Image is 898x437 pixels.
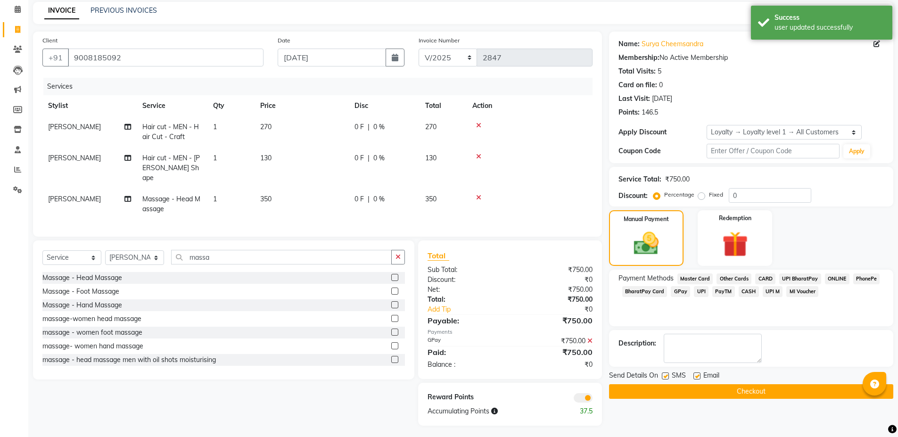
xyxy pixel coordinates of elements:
[510,315,600,326] div: ₹750.00
[42,341,143,351] div: massage- women hand massage
[843,144,870,158] button: Apply
[368,194,370,204] span: |
[425,195,437,203] span: 350
[425,123,437,131] span: 270
[555,406,600,416] div: 37.5
[618,127,707,137] div: Apply Discount
[420,95,467,116] th: Total
[618,338,656,348] div: Description:
[420,305,525,314] a: Add Tip
[709,190,723,199] label: Fixed
[354,194,364,204] span: 0 F
[425,154,437,162] span: 130
[368,122,370,132] span: |
[43,78,600,95] div: Services
[510,295,600,305] div: ₹750.00
[618,146,707,156] div: Coupon Code
[707,144,840,158] input: Enter Offer / Coupon Code
[659,80,663,90] div: 0
[260,123,272,131] span: 270
[428,251,449,261] span: Total
[420,265,510,275] div: Sub Total:
[420,275,510,285] div: Discount:
[42,287,119,297] div: Massage - Foot Massage
[419,36,460,45] label: Invoice Number
[618,191,648,201] div: Discount:
[618,53,659,63] div: Membership:
[510,275,600,285] div: ₹0
[213,123,217,131] span: 1
[825,273,849,284] span: ONLINE
[373,153,385,163] span: 0 %
[714,228,756,260] img: _gift.svg
[354,122,364,132] span: 0 F
[618,273,674,283] span: Payment Methods
[42,328,142,338] div: massage - women foot massage
[652,94,672,104] div: [DATE]
[213,195,217,203] span: 1
[42,36,58,45] label: Client
[42,300,122,310] div: Massage - Hand Massage
[618,94,650,104] div: Last Visit:
[618,53,884,63] div: No Active Membership
[467,95,593,116] th: Action
[42,355,216,365] div: massage - head massage men with oil shots moisturising
[525,305,600,314] div: ₹0
[48,195,101,203] span: [PERSON_NAME]
[278,36,290,45] label: Date
[420,392,510,403] div: Reward Points
[420,346,510,358] div: Paid:
[774,23,885,33] div: user updated successfully
[91,6,157,15] a: PREVIOUS INVOICES
[142,154,200,182] span: Hair cut - MEN - [PERSON_NAME] Shape
[420,285,510,295] div: Net:
[719,214,751,223] label: Redemption
[779,273,821,284] span: UPI BharatPay
[618,80,657,90] div: Card on file:
[48,123,101,131] span: [PERSON_NAME]
[420,360,510,370] div: Balance :
[255,95,349,116] th: Price
[42,95,137,116] th: Stylist
[665,174,690,184] div: ₹750.00
[664,190,694,199] label: Percentage
[373,194,385,204] span: 0 %
[260,195,272,203] span: 350
[717,273,751,284] span: Other Cards
[694,286,709,297] span: UPI
[42,273,122,283] div: Massage - Head Massage
[420,336,510,346] div: GPay
[786,286,818,297] span: MI Voucher
[44,2,79,19] a: INVOICE
[774,13,885,23] div: Success
[712,286,735,297] span: PayTM
[510,265,600,275] div: ₹750.00
[373,122,385,132] span: 0 %
[609,384,893,399] button: Checkout
[609,371,658,382] span: Send Details On
[349,95,420,116] th: Disc
[354,153,364,163] span: 0 F
[618,174,661,184] div: Service Total:
[671,286,690,297] span: GPay
[624,215,669,223] label: Manual Payment
[510,285,600,295] div: ₹750.00
[171,250,392,264] input: Search or Scan
[213,154,217,162] span: 1
[510,336,600,346] div: ₹750.00
[142,123,199,141] span: Hair cut - MEN - Hair Cut - Craft
[755,273,775,284] span: CARD
[137,95,207,116] th: Service
[703,371,719,382] span: Email
[763,286,783,297] span: UPI M
[622,286,667,297] span: BharatPay Card
[672,371,686,382] span: SMS
[618,66,656,76] div: Total Visits:
[642,107,658,117] div: 146.5
[642,39,703,49] a: Surya Cheemsandra
[142,195,200,213] span: Massage - Head Massage
[207,95,255,116] th: Qty
[260,154,272,162] span: 130
[510,346,600,358] div: ₹750.00
[428,328,592,336] div: Payments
